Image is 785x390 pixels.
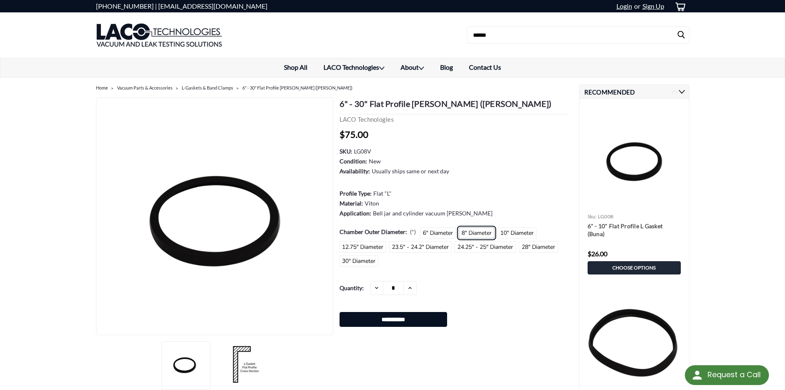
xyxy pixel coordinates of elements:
[340,167,370,175] dt: Availability:
[588,250,607,258] span: $26.00
[354,147,371,156] dd: LG08V
[369,157,381,165] dd: New
[432,58,461,76] a: Blog
[164,344,205,385] img: Flat Profile L Gasket
[679,89,685,95] button: Next
[365,199,379,208] dd: Viton
[96,14,223,56] img: LACO Technologies
[340,129,368,140] span: $75.00
[373,209,492,217] dd: Bell jar and cylinder vacuum [PERSON_NAME]
[340,189,372,198] dt: Profile Type:
[691,369,704,382] img: round button
[685,365,769,385] div: Request a Call
[182,85,233,90] a: L-Gaskets & Band Clamps
[96,85,108,90] a: Home
[117,85,173,90] a: Vacuum Parts & Accessories
[340,227,416,236] label: Chamber Outer Diameter:
[461,58,509,76] a: Contact Us
[340,97,569,114] h1: 6" - 30" Flat Profile [PERSON_NAME] ([PERSON_NAME])
[96,98,333,336] img: Flat Profile L Gasket
[340,116,394,123] a: LACO Technologies
[340,199,363,208] dt: Material:
[340,281,364,295] label: Quantity:
[373,189,391,198] dd: Flat "L"
[671,89,677,95] button: Previous
[96,98,333,336] a: Flat Profile L Gasket
[588,213,597,220] span: sku:
[632,2,640,10] span: or
[276,58,316,76] a: Shop All
[340,209,371,217] dt: Application:
[579,85,689,99] h2: Recommended
[598,213,614,220] span: LG00B
[340,157,367,165] dt: Condition:
[221,344,262,385] img: Flat Profile L Gasket Cross-Section
[316,58,393,77] a: LACO Technologies
[588,261,681,274] a: Choose Options
[340,147,352,156] dt: SKU:
[668,0,689,12] a: cart-preview-dropdown
[372,167,449,175] dd: Usually ships same or next day
[588,222,681,239] a: 6" - 10" Flat Profile L Gasket (Buna)
[393,58,432,77] a: About
[588,213,614,220] a: sku: LG00B
[242,85,352,90] a: 6" - 30" Flat Profile [PERSON_NAME] ([PERSON_NAME])
[708,365,761,384] div: Request a Call
[612,265,656,271] span: Choose Options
